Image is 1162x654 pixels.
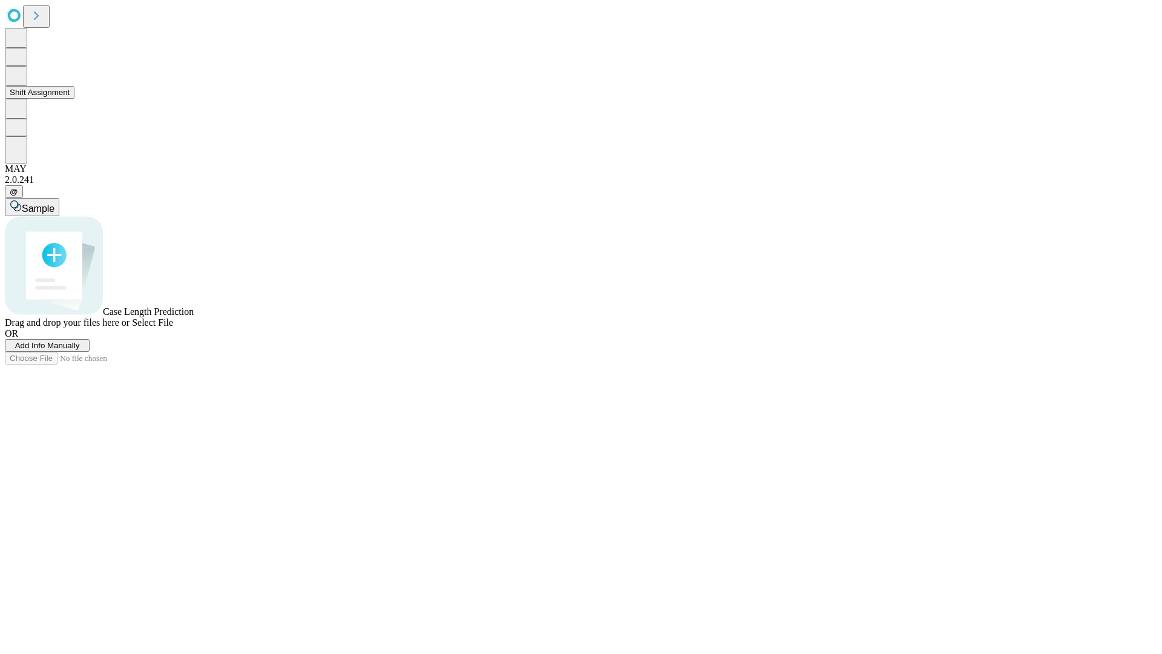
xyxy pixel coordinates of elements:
[132,317,173,328] span: Select File
[5,198,59,216] button: Sample
[15,341,80,350] span: Add Info Manually
[5,174,1157,185] div: 2.0.241
[5,328,18,339] span: OR
[5,163,1157,174] div: MAY
[5,339,90,352] button: Add Info Manually
[10,187,18,196] span: @
[5,317,130,328] span: Drag and drop your files here or
[5,86,74,99] button: Shift Assignment
[22,203,54,214] span: Sample
[5,185,23,198] button: @
[103,306,194,317] span: Case Length Prediction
